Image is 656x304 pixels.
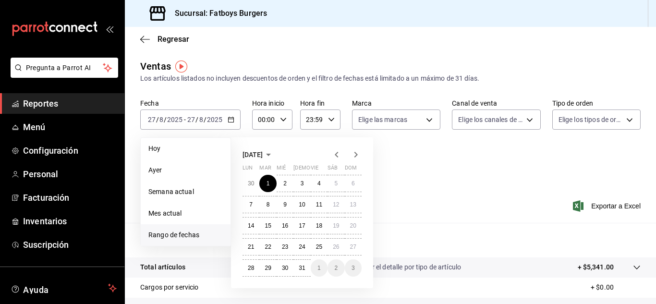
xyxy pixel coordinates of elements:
[282,265,288,271] abbr: 30 de julio de 2025
[334,180,338,187] abbr: 5 de julio de 2025
[195,116,198,123] span: /
[265,243,271,250] abbr: 22 de julio de 2025
[282,243,288,250] abbr: 23 de julio de 2025
[328,259,344,277] button: 2 de agosto de 2025
[148,208,223,219] span: Mes actual
[23,97,117,110] span: Reportes
[11,58,118,78] button: Pregunta a Parrot AI
[164,116,167,123] span: /
[300,100,340,107] label: Hora fin
[184,116,186,123] span: -
[159,116,164,123] input: --
[207,116,223,123] input: ----
[328,196,344,213] button: 12 de julio de 2025
[140,262,185,272] p: Total artículos
[277,196,293,213] button: 9 de julio de 2025
[156,116,159,123] span: /
[259,196,276,213] button: 8 de julio de 2025
[243,259,259,277] button: 28 de julio de 2025
[23,238,117,251] span: Suscripción
[334,265,338,271] abbr: 2 de agosto de 2025
[249,201,253,208] abbr: 7 de julio de 2025
[328,217,344,234] button: 19 de julio de 2025
[248,265,254,271] abbr: 28 de julio de 2025
[293,165,350,175] abbr: jueves
[140,73,641,84] div: Los artículos listados no incluyen descuentos de orden y el filtro de fechas está limitado a un m...
[277,238,293,255] button: 23 de julio de 2025
[333,243,339,250] abbr: 26 de julio de 2025
[299,201,305,208] abbr: 10 de julio de 2025
[352,265,355,271] abbr: 3 de agosto de 2025
[311,196,328,213] button: 11 de julio de 2025
[167,116,183,123] input: ----
[352,180,355,187] abbr: 6 de julio de 2025
[345,238,362,255] button: 27 de julio de 2025
[248,180,254,187] abbr: 30 de junio de 2025
[345,165,357,175] abbr: domingo
[26,63,103,73] span: Pregunta a Parrot AI
[293,259,310,277] button: 31 de julio de 2025
[175,61,187,73] img: Tooltip marker
[299,265,305,271] abbr: 31 de julio de 2025
[277,259,293,277] button: 30 de julio de 2025
[345,217,362,234] button: 20 de julio de 2025
[148,144,223,154] span: Hoy
[293,175,310,192] button: 3 de julio de 2025
[259,217,276,234] button: 15 de julio de 2025
[277,175,293,192] button: 2 de julio de 2025
[148,187,223,197] span: Semana actual
[283,180,287,187] abbr: 2 de julio de 2025
[259,165,271,175] abbr: martes
[148,165,223,175] span: Ayer
[187,116,195,123] input: --
[578,262,614,272] p: + $5,341.00
[199,116,204,123] input: --
[248,222,254,229] abbr: 14 de julio de 2025
[350,201,356,208] abbr: 13 de julio de 2025
[277,217,293,234] button: 16 de julio de 2025
[311,238,328,255] button: 25 de julio de 2025
[7,70,118,80] a: Pregunta a Parrot AI
[575,200,641,212] button: Exportar a Excel
[23,168,117,181] span: Personal
[243,238,259,255] button: 21 de julio de 2025
[243,175,259,192] button: 30 de junio de 2025
[243,151,263,158] span: [DATE]
[316,243,322,250] abbr: 25 de julio de 2025
[147,116,156,123] input: --
[265,265,271,271] abbr: 29 de julio de 2025
[204,116,207,123] span: /
[277,165,286,175] abbr: miércoles
[293,217,310,234] button: 17 de julio de 2025
[301,180,304,187] abbr: 3 de julio de 2025
[106,25,113,33] button: open_drawer_menu
[358,115,407,124] span: Elige las marcas
[252,100,292,107] label: Hora inicio
[248,243,254,250] abbr: 21 de julio de 2025
[148,230,223,240] span: Rango de fechas
[452,100,540,107] label: Canal de venta
[328,238,344,255] button: 26 de julio de 2025
[158,35,189,44] span: Regresar
[458,115,522,124] span: Elige los canales de venta
[333,222,339,229] abbr: 19 de julio de 2025
[23,144,117,157] span: Configuración
[311,217,328,234] button: 18 de julio de 2025
[282,222,288,229] abbr: 16 de julio de 2025
[345,259,362,277] button: 3 de agosto de 2025
[283,201,287,208] abbr: 9 de julio de 2025
[23,282,104,294] span: Ayuda
[316,222,322,229] abbr: 18 de julio de 2025
[345,175,362,192] button: 6 de julio de 2025
[317,180,321,187] abbr: 4 de julio de 2025
[350,243,356,250] abbr: 27 de julio de 2025
[311,259,328,277] button: 1 de agosto de 2025
[259,175,276,192] button: 1 de julio de 2025
[317,265,321,271] abbr: 1 de agosto de 2025
[259,238,276,255] button: 22 de julio de 2025
[345,196,362,213] button: 13 de julio de 2025
[167,8,267,19] h3: Sucursal: Fatboys Burgers
[311,175,328,192] button: 4 de julio de 2025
